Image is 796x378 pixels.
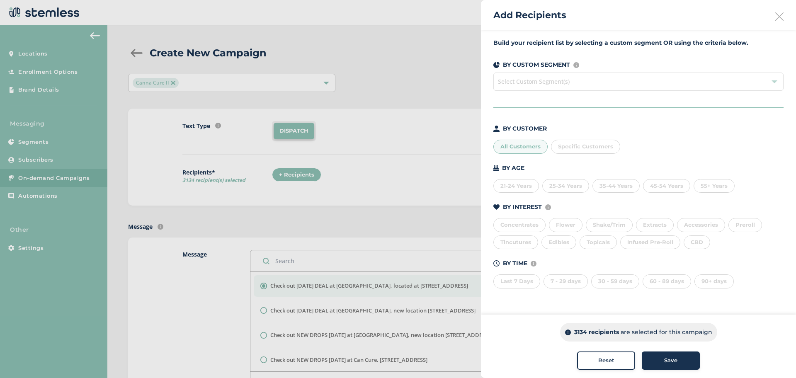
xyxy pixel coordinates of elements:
[755,338,796,378] iframe: Chat Widget
[544,274,588,288] div: 7 - 29 days
[503,61,570,69] p: BY CUSTOM SEGMENT
[493,39,784,47] label: Build your recipient list by selecting a custom segment OR using the criteria below.
[531,261,536,267] img: icon-info-236977d2.svg
[545,204,551,210] img: icon-info-236977d2.svg
[493,140,548,154] div: All Customers
[503,203,542,211] p: BY INTEREST
[541,235,576,250] div: Edibles
[493,126,500,132] img: icon-person-dark-ced50e5f.svg
[573,62,579,68] img: icon-info-236977d2.svg
[493,8,566,22] h2: Add Recipients
[664,356,677,365] span: Save
[542,179,589,193] div: 25-34 Years
[493,218,546,232] div: Concentrates
[577,351,635,370] button: Reset
[493,165,499,171] img: icon-cake-93b2a7b5.svg
[493,274,540,288] div: Last 7 Days
[503,124,547,133] p: BY CUSTOMER
[558,143,613,150] span: Specific Customers
[502,164,524,172] p: BY AGE
[684,235,710,250] div: CBD
[503,259,527,268] p: BY TIME
[677,218,725,232] div: Accessories
[636,218,674,232] div: Extracts
[598,356,614,365] span: Reset
[694,179,735,193] div: 55+ Years
[592,179,640,193] div: 35-44 Years
[549,218,582,232] div: Flower
[565,330,571,335] img: icon-info-dark-48f6c5f3.svg
[642,351,700,370] button: Save
[621,328,712,337] p: are selected for this campaign
[620,235,680,250] div: Infused Pre-Roll
[574,328,619,337] p: 3134 recipients
[643,179,690,193] div: 45-54 Years
[493,260,500,267] img: icon-time-dark-e6b1183b.svg
[493,179,539,193] div: 21-24 Years
[694,274,734,288] div: 90+ days
[591,274,639,288] div: 30 - 59 days
[586,218,633,232] div: Shake/Trim
[643,274,691,288] div: 60 - 89 days
[580,235,617,250] div: Topicals
[493,235,538,250] div: Tincutures
[493,62,500,68] img: icon-segments-dark-074adb27.svg
[728,218,762,232] div: Preroll
[493,204,500,210] img: icon-heart-dark-29e6356f.svg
